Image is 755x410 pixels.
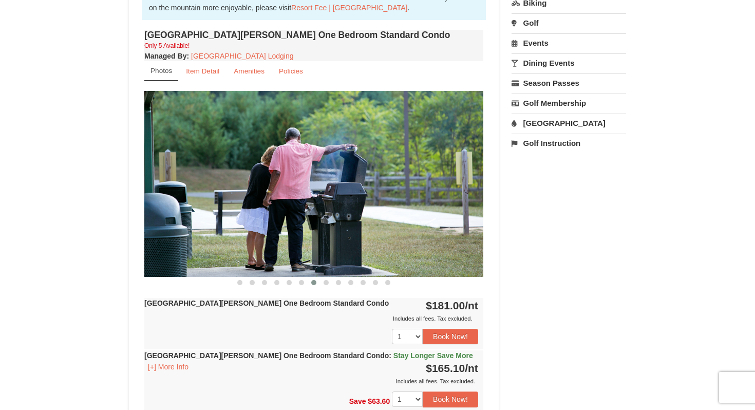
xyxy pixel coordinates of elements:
[144,52,186,60] span: Managed By
[426,362,465,374] span: $165.10
[144,61,178,81] a: Photos
[272,61,310,81] a: Policies
[423,392,478,407] button: Book Now!
[423,329,478,344] button: Book Now!
[144,30,483,40] h4: [GEOGRAPHIC_DATA][PERSON_NAME] One Bedroom Standard Condo
[144,42,190,49] small: Only 5 Available!
[179,61,226,81] a: Item Detail
[144,376,478,386] div: Includes all fees. Tax excluded.
[512,33,626,52] a: Events
[512,94,626,113] a: Golf Membership
[512,114,626,133] a: [GEOGRAPHIC_DATA]
[144,351,473,360] strong: [GEOGRAPHIC_DATA][PERSON_NAME] One Bedroom Standard Condo
[512,134,626,153] a: Golf Instruction
[349,397,366,405] span: Save
[291,4,407,12] a: Resort Fee | [GEOGRAPHIC_DATA]
[465,300,478,311] span: /nt
[389,351,391,360] span: :
[144,313,478,324] div: Includes all fees. Tax excluded.
[186,67,219,75] small: Item Detail
[393,351,473,360] span: Stay Longer Save More
[227,61,271,81] a: Amenities
[191,52,293,60] a: [GEOGRAPHIC_DATA] Lodging
[150,67,172,74] small: Photos
[368,397,390,405] span: $63.60
[512,13,626,32] a: Golf
[144,299,389,307] strong: [GEOGRAPHIC_DATA][PERSON_NAME] One Bedroom Standard Condo
[512,73,626,92] a: Season Passes
[512,53,626,72] a: Dining Events
[144,52,189,60] strong: :
[465,362,478,374] span: /nt
[144,91,483,276] img: 18876286-195-42e832b4.jpg
[144,361,192,372] button: [+] More Info
[426,300,478,311] strong: $181.00
[234,67,265,75] small: Amenities
[279,67,303,75] small: Policies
